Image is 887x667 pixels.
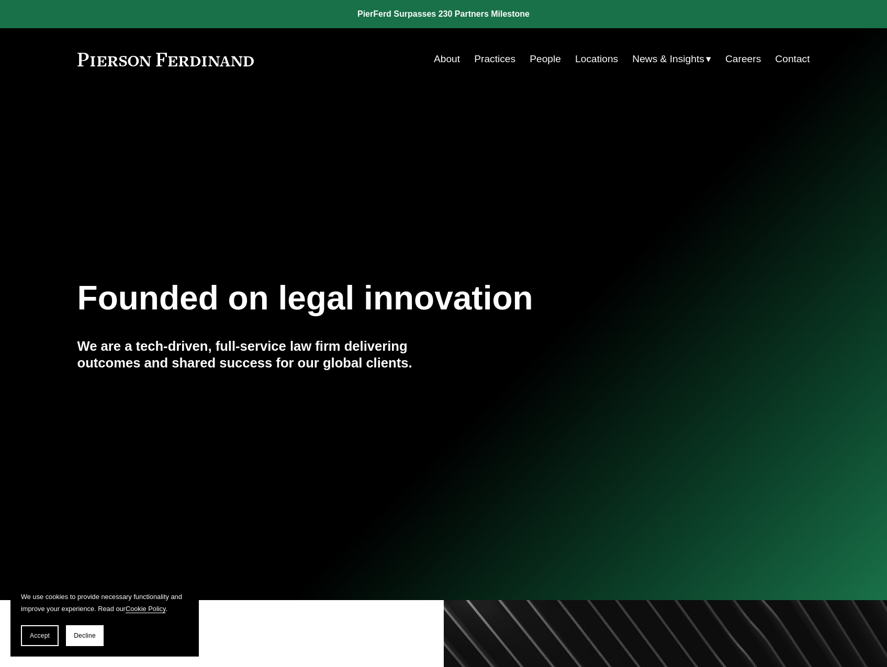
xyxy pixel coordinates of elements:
p: We use cookies to provide necessary functionality and improve your experience. Read our . [21,591,188,615]
button: Decline [66,625,104,646]
a: folder dropdown [632,49,711,69]
button: Accept [21,625,59,646]
a: People [530,49,561,69]
h1: Founded on legal innovation [77,279,688,317]
span: Accept [30,632,50,639]
a: About [434,49,460,69]
a: Cookie Policy [126,605,166,613]
a: Practices [474,49,515,69]
a: Careers [725,49,761,69]
a: Contact [775,49,810,69]
a: Locations [575,49,618,69]
span: News & Insights [632,50,704,68]
span: Decline [74,632,96,639]
h4: We are a tech-driven, full-service law firm delivering outcomes and shared success for our global... [77,338,444,372]
section: Cookie banner [10,580,199,657]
